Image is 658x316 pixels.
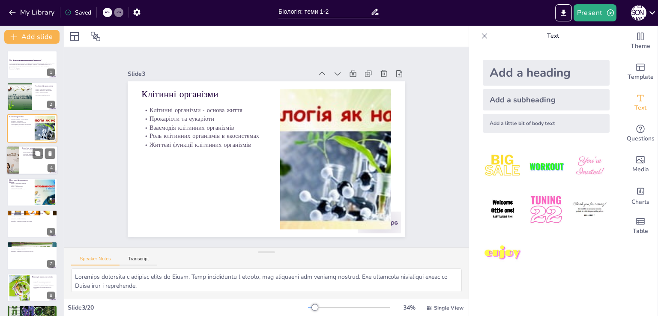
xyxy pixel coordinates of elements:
[9,244,55,246] p: Біологічні види - основа різноманіття
[32,283,55,285] p: Конкуренція - боротьба за ресурси
[32,275,55,278] p: Взаємодія живих організмів
[623,211,658,241] div: Add a table
[71,256,120,265] button: Speaker Notes
[9,184,32,186] p: Будова вірусів
[32,280,55,282] p: Взаємодії між живими організмами
[142,132,266,140] p: Роль клітинних організмів в екосистемах
[483,114,610,133] div: Add a little bit of body text
[9,182,32,184] p: Віруси як неклітинні організми
[6,6,58,19] button: My Library
[483,60,610,86] div: Add a heading
[22,153,55,155] p: Біологічні явища на різних рівнях
[278,6,371,18] input: Insert title
[526,190,566,230] img: 5.jpeg
[623,149,658,180] div: Add images, graphics, shapes or video
[9,313,55,314] p: Екосистемне біорізноманіття
[483,146,523,186] img: 1.jpeg
[9,185,32,187] p: Віруси та захворювання
[120,256,158,265] button: Transcript
[631,197,649,207] span: Charts
[9,216,55,218] p: Бактерії - різноманітність та роль
[4,30,60,44] button: Add slide
[142,114,266,123] p: Прокаріоти та еукаріоти
[47,132,55,140] div: 3
[47,228,55,236] div: 6
[623,118,658,149] div: Get real-time input from your audience
[633,227,648,236] span: Table
[9,246,55,247] p: Популяції - групи особин
[623,57,658,87] div: Add ready made slides
[9,59,42,61] strong: Хто й що є складниками живої природи?
[399,304,419,312] div: 34 %
[623,26,658,57] div: Change the overall theme
[35,94,55,96] p: Важливість вивчення вірусів
[71,268,462,292] textarea: Loremips dolorsita c adipisc elits do Eiusm. Temp incididuntu l etdolo, mag aliquaeni adm veniamq...
[68,30,81,43] div: Layout
[9,247,55,249] p: Екологічні системи - взаємодія організмів
[9,307,55,309] p: Біорізноманіття
[32,282,55,283] p: Симбіоз - взаємовигідні відносини
[9,212,55,215] p: Клітинні організми: Археї, Бактерії, Еукаріоти
[9,249,55,251] p: Біосфера - найбільша система
[9,250,55,252] p: Важливість вивчення надорганізмових систем
[48,164,55,172] div: 4
[631,5,646,21] div: І [PERSON_NAME]
[623,180,658,211] div: Add charts and graphs
[47,196,55,204] div: 5
[35,92,55,94] p: Віруси та еволюція
[22,150,55,152] p: Різноманіття біологічних явищ
[33,149,43,159] button: Duplicate Slide
[68,304,308,312] div: Slide 3 / 20
[483,190,523,230] img: 4.jpeg
[35,88,55,89] p: Віруси - неклітинні організми
[128,70,312,78] div: Slide 3
[142,123,266,132] p: Взаємодія клітинних організмів
[35,84,55,87] p: Неклітинні форми життя
[634,103,646,113] span: Text
[9,179,32,184] p: Неклітинні форми життя: Віруси
[9,311,55,313] p: Видове біорізноманіття
[570,146,610,186] img: 3.jpeg
[491,26,615,46] p: Text
[90,31,101,42] span: Position
[9,116,32,118] p: Клітинні організми
[22,152,55,153] p: Взаємодії між організмами
[47,292,55,299] div: 8
[47,69,55,76] div: 1
[22,147,55,149] p: Біологічні явища
[632,165,649,174] span: Media
[570,190,610,230] img: 6.jpeg
[483,233,523,273] img: 7.jpeg
[142,106,266,114] p: Клітинні організми - основа життя
[623,87,658,118] div: Add text boxes
[628,72,654,82] span: Template
[9,310,55,311] p: Генетичне біорізноманіття
[9,218,55,219] p: Еукаріоти - складні організми
[627,134,655,143] span: Questions
[9,189,32,191] p: Важливість вивчення вірусів
[483,89,610,110] div: Add a subheading
[9,221,55,222] p: Важливість вивчення клітинних організмів
[7,274,57,302] div: 8
[47,101,55,108] div: 2
[7,241,57,270] div: 7
[7,210,57,238] div: 6
[9,123,32,125] p: Роль клітинних організмів в екосистемах
[9,314,55,316] p: Важливість збереження біорізноманіття
[526,146,566,186] img: 2.jpeg
[45,149,55,159] button: Delete Slide
[6,146,58,175] div: 4
[574,4,616,21] button: Present
[9,125,32,127] p: Життєві функції клітинних організмів
[22,155,55,157] p: Важливість вивчення біологічних явищ
[32,286,55,289] p: Паразитизм - відносини паразита та хазяїна
[9,308,55,310] p: Біорізноманіття - різноманітність життя
[9,187,32,189] p: Роль вірусів у еволюції
[47,260,55,268] div: 7
[35,89,55,91] p: Віруси та їх роль в екосистемах
[142,88,266,101] p: Клітинні організми
[65,9,91,17] div: Saved
[9,120,32,122] p: Прокаріоти та еукаріоти
[555,4,572,21] button: Export to PowerPoint
[9,214,55,216] p: Археї - прокаріоти екстремальних умов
